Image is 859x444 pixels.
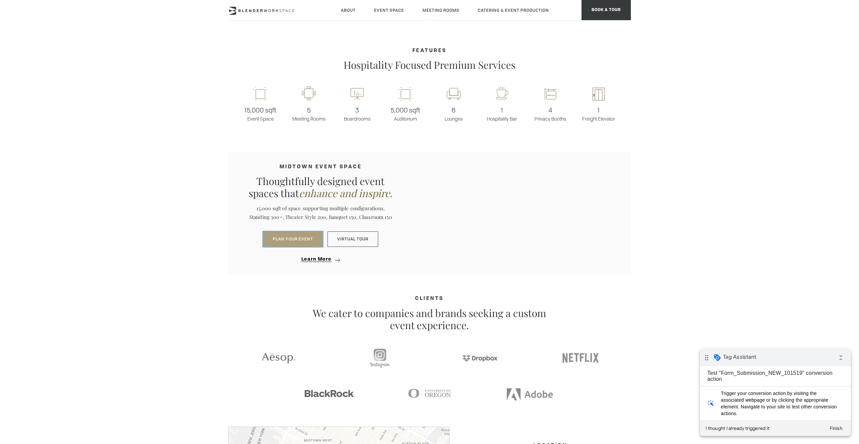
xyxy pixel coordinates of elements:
i: Collapse debug badge [134,2,148,15]
p: Thoughtfully designed event spaces that [244,175,397,199]
p: Meeting Rooms [285,105,333,122]
button: Finish [124,73,148,85]
p: 15,000 sqft of space supporting multiple configurations. Standing 300+, Theater Style 200, Banque... [244,204,397,221]
p: Hospitality Focused Premium Services [312,59,547,71]
h4: CLIENTS [228,296,631,302]
img: workspace-nyc-hospitality-icon-2x.png [494,86,510,102]
img: Aesop [238,345,319,371]
p: We cater to companies and brands seeking a custom event experience. [312,307,547,331]
span: 3 [333,105,381,116]
span: 1 [478,105,526,116]
span: 15,000 sqft [236,105,285,116]
button: I thought I already triggered it [3,73,72,85]
span: 5,000 sqft [381,105,429,116]
span: 6 [429,105,478,116]
span: 1 [574,105,623,116]
p: Freight Elevator [574,105,623,122]
p: Privacy Booths [526,105,574,122]
p: Hospitality Bar [478,105,526,122]
a: Learn more about corporate event space midtown venue [301,257,340,262]
a: Virtual Tour [327,231,378,247]
span: Learn More [301,257,332,262]
span: Tag Assistant [23,4,56,11]
em: enhance and inspire. [299,186,393,200]
h4: Features [228,48,631,54]
p: Event Space [236,105,285,122]
h4: MIDTOWN EVENT SPACE [244,164,397,170]
p: Lounges [429,105,478,122]
button: PLAN YOUR EVENT [263,231,323,247]
p: Auditorium [381,105,429,122]
span: 5 [285,105,333,116]
span: Trigger your conversion action by visiting the associated webpage or by clicking the appropriate ... [21,41,140,68]
i: web_traffic [5,47,16,61]
span: 4 [526,105,574,116]
p: Boardrooms [333,105,381,122]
